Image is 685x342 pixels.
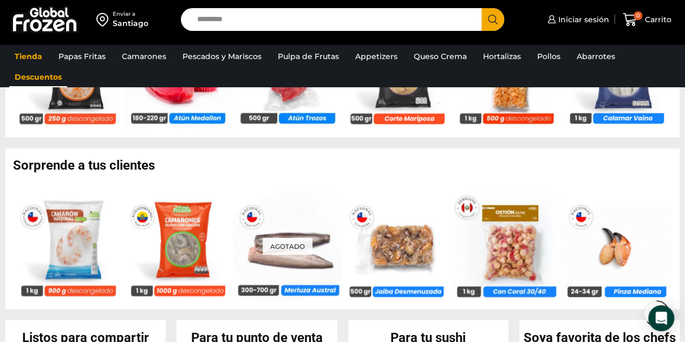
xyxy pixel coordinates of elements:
[177,46,267,67] a: Pescados y Mariscos
[9,46,48,67] a: Tienda
[481,8,504,31] button: Search button
[642,14,671,25] span: Carrito
[545,9,609,30] a: Iniciar sesión
[113,18,148,29] div: Santiago
[408,46,472,67] a: Queso Crema
[571,46,621,67] a: Abarrotes
[620,7,674,33] a: 0 Carrito
[53,46,111,67] a: Papas Fritas
[532,46,566,67] a: Pollos
[556,14,609,25] span: Iniciar sesión
[648,305,674,331] div: Open Intercom Messenger
[13,159,680,172] h2: Sorprende a tus clientes
[263,237,312,254] p: Agotado
[350,46,403,67] a: Appetizers
[478,46,526,67] a: Hortalizas
[9,67,67,87] a: Descuentos
[96,10,113,29] img: address-field-icon.svg
[116,46,172,67] a: Camarones
[113,10,148,18] div: Enviar a
[272,46,344,67] a: Pulpa de Frutas
[634,11,642,20] span: 0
